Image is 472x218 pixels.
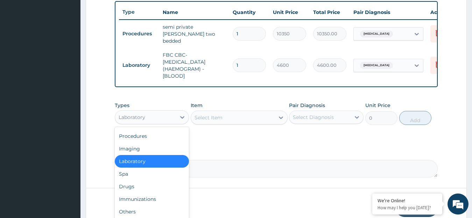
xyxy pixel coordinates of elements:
th: Total Price [310,5,350,19]
div: Spa [115,168,189,180]
th: Type [119,6,159,19]
div: Select Item [195,114,223,121]
button: Add [399,111,431,125]
div: Laboratory [115,155,189,168]
div: Others [115,205,189,218]
img: d_794563401_company_1708531726252_794563401 [13,35,28,52]
div: Select Diagnosis [293,114,334,121]
label: Comment [115,150,438,156]
p: How may I help you today? [378,205,437,211]
div: Procedures [115,130,189,142]
div: We're Online! [378,197,437,204]
td: Procedures [119,27,159,40]
label: Pair Diagnosis [289,102,325,109]
th: Actions [427,5,462,19]
span: [MEDICAL_DATA] [360,30,393,37]
label: Types [115,103,129,108]
span: We're online! [41,65,97,135]
textarea: Type your message and hit 'Enter' [3,145,133,169]
label: Unit Price [365,102,390,109]
div: Drugs [115,180,189,193]
td: Laboratory [119,59,159,72]
th: Name [159,5,229,19]
div: Chat with us now [36,39,118,48]
span: [MEDICAL_DATA] [360,62,393,69]
div: Imaging [115,142,189,155]
th: Pair Diagnosis [350,5,427,19]
th: Unit Price [269,5,310,19]
td: FBC CBC-[MEDICAL_DATA] (HAEMOGRAM) - [BLOOD] [159,48,229,83]
div: Immunizations [115,193,189,205]
td: semi private [PERSON_NAME] two bedded [159,20,229,48]
div: Laboratory [119,114,145,121]
div: Minimize live chat window [115,3,132,20]
th: Quantity [229,5,269,19]
label: Item [191,102,203,109]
